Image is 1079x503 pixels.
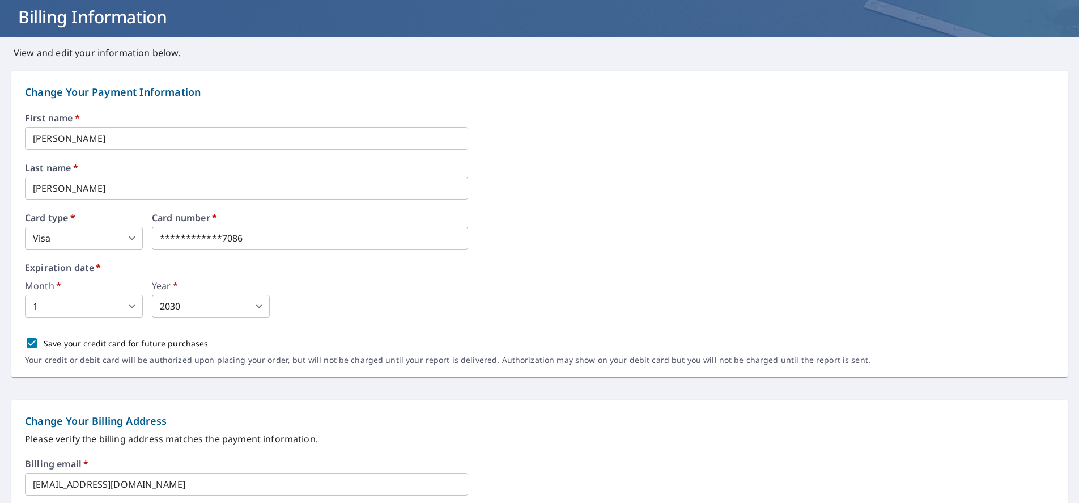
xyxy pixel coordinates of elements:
[25,113,1054,122] label: First name
[152,295,270,318] div: 2030
[25,163,1054,172] label: Last name
[44,337,209,349] p: Save your credit card for future purchases
[25,263,1054,272] label: Expiration date
[25,413,1054,429] p: Change Your Billing Address
[25,213,143,222] label: Card type
[14,5,1065,28] h1: Billing Information
[25,432,1054,446] p: Please verify the billing address matches the payment information.
[25,84,1054,100] p: Change Your Payment Information
[25,295,143,318] div: 1
[25,281,143,290] label: Month
[25,459,88,468] label: Billing email
[152,213,468,222] label: Card number
[25,227,143,250] div: Visa
[25,355,870,365] p: Your credit or debit card will be authorized upon placing your order, but will not be charged unt...
[152,281,270,290] label: Year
